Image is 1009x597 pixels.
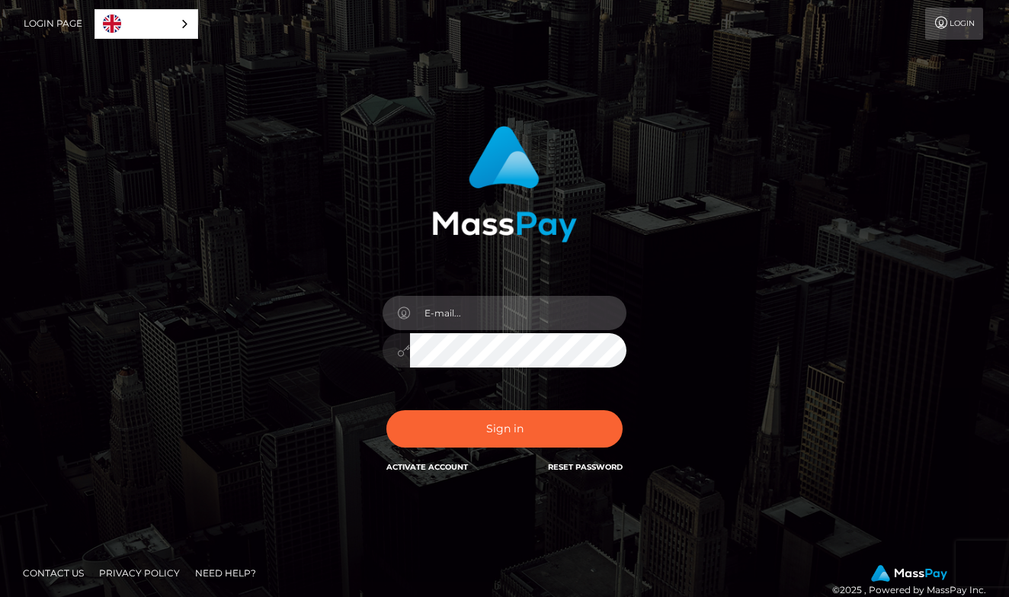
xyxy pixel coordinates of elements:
[432,126,577,242] img: MassPay Login
[189,561,262,585] a: Need Help?
[410,296,626,330] input: E-mail...
[95,10,197,38] a: English
[386,410,623,448] button: Sign in
[386,462,468,472] a: Activate Account
[93,561,186,585] a: Privacy Policy
[17,561,90,585] a: Contact Us
[94,9,198,39] div: Language
[94,9,198,39] aside: Language selected: English
[24,8,82,40] a: Login Page
[871,565,947,582] img: MassPay
[925,8,983,40] a: Login
[548,462,623,472] a: Reset Password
